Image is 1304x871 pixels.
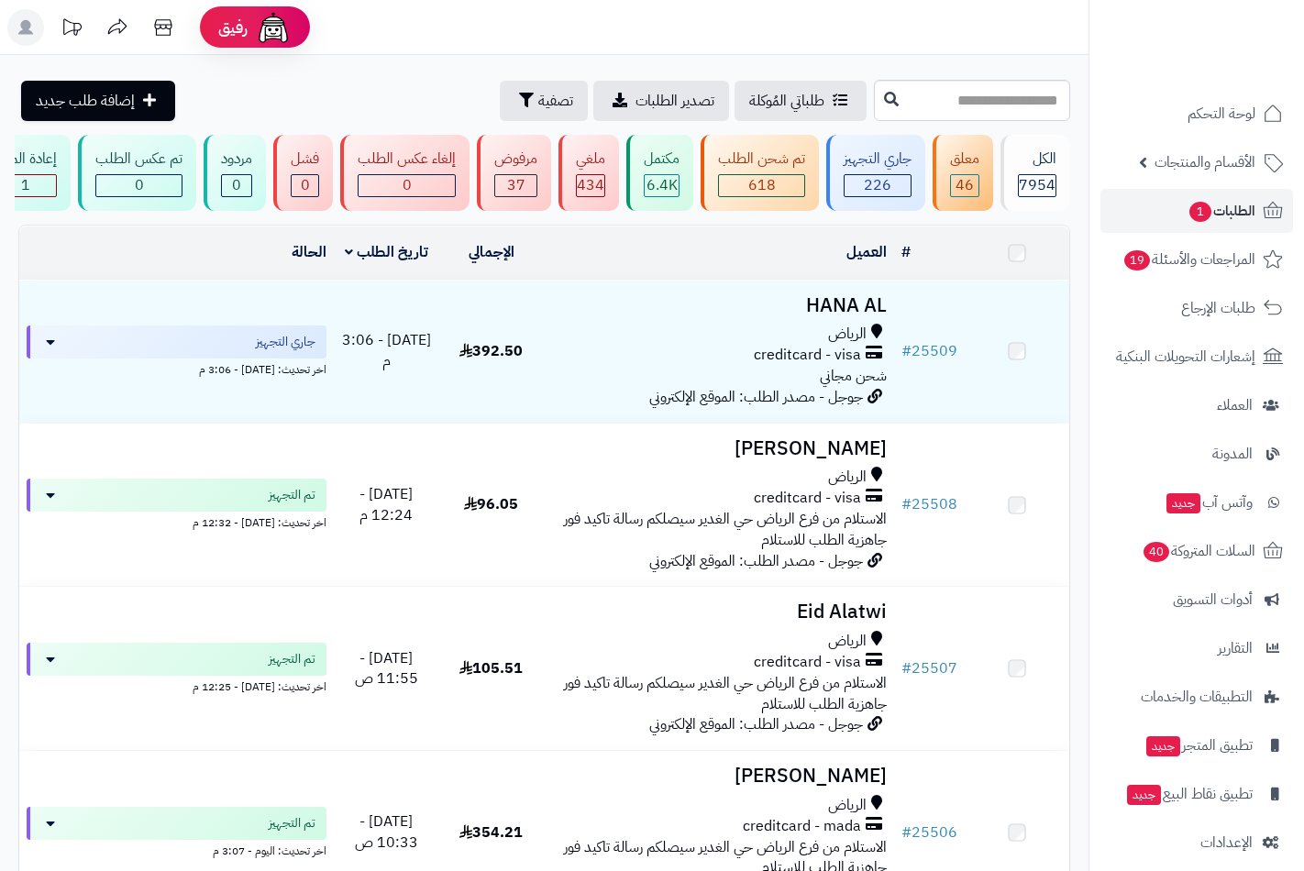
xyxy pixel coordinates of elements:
[929,135,997,211] a: معلق 46
[901,821,957,843] a: #25506
[538,90,573,112] span: تصفية
[551,295,886,316] h3: HANA AL
[820,365,887,387] span: شحن مجاني
[844,149,912,170] div: جاري التجهيز
[864,174,891,196] span: 226
[1100,335,1293,379] a: إشعارات التحويلات البنكية
[222,175,251,196] div: 0
[1124,250,1150,270] span: 19
[1100,821,1293,865] a: الإعدادات
[1155,149,1255,175] span: الأقسام والمنتجات
[649,386,863,408] span: جوجل - مصدر الطلب: الموقع الإلكتروني
[342,329,431,372] span: [DATE] - 3:06 م
[1100,480,1293,524] a: وآتس آبجديد
[21,81,175,121] a: إضافة طلب جديد
[459,821,523,843] span: 354.21
[1166,493,1200,513] span: جديد
[754,488,861,509] span: creditcard - visa
[577,175,604,196] div: 434
[507,174,525,196] span: 37
[270,135,337,211] a: فشل 0
[27,676,326,695] div: اخر تحديث: [DATE] - 12:25 م
[500,81,588,121] button: تصفية
[200,135,270,211] a: مردود 0
[846,241,887,263] a: العميل
[345,241,428,263] a: تاريخ الطلب
[337,135,473,211] a: إلغاء عكس الطلب 0
[754,345,861,366] span: creditcard - visa
[901,493,912,515] span: #
[564,672,887,715] span: الاستلام من فرع الرياض حي الغدير سيصلكم رسالة تاكيد فور جاهزية الطلب للاستلام
[95,149,182,170] div: تم عكس الطلب
[359,483,413,526] span: [DATE] - 12:24 م
[495,175,536,196] div: 37
[997,135,1074,211] a: الكل7954
[1165,490,1253,515] span: وآتس آب
[1116,344,1255,369] span: إشعارات التحويلات البنكية
[1100,432,1293,476] a: المدونة
[1217,392,1253,418] span: العملاء
[593,81,729,121] a: تصدير الطلبات
[1100,529,1293,573] a: السلات المتروكة40
[1100,237,1293,281] a: المراجعات والأسئلة19
[828,795,867,816] span: الرياض
[901,340,912,362] span: #
[845,175,911,196] div: 226
[823,135,929,211] a: جاري التجهيز 226
[359,175,455,196] div: 0
[1100,92,1293,136] a: لوحة التحكم
[901,493,957,515] a: #25508
[1100,675,1293,719] a: التطبيقات والخدمات
[218,17,248,39] span: رفيق
[473,135,555,211] a: مرفوض 37
[719,175,804,196] div: 618
[1188,198,1255,224] span: الطلبات
[232,174,241,196] span: 0
[1019,174,1055,196] span: 7954
[27,512,326,531] div: اخر تحديث: [DATE] - 12:32 م
[292,241,326,263] a: الحالة
[1146,736,1180,756] span: جديد
[1100,286,1293,330] a: طلبات الإرجاع
[269,650,315,668] span: تم التجهيز
[1189,202,1211,222] span: 1
[718,149,805,170] div: تم شحن الطلب
[1179,50,1287,88] img: logo-2.png
[901,821,912,843] span: #
[956,174,974,196] span: 46
[96,175,182,196] div: 0
[256,333,315,351] span: جاري التجهيز
[403,174,412,196] span: 0
[645,175,679,196] div: 6393
[269,486,315,504] span: تم التجهيز
[1181,295,1255,321] span: طلبات الإرجاع
[1200,830,1253,855] span: الإعدادات
[828,631,867,652] span: الرياض
[1100,189,1293,233] a: الطلبات1
[221,149,252,170] div: مردود
[901,241,911,263] a: #
[551,766,886,787] h3: [PERSON_NAME]
[291,149,319,170] div: فشل
[749,90,824,112] span: طلباتي المُوكلة
[564,508,887,551] span: الاستلام من فرع الرياض حي الغدير سيصلكم رسالة تاكيد فور جاهزية الطلب للاستلام
[649,713,863,735] span: جوجل - مصدر الطلب: الموقع الإلكتروني
[135,174,144,196] span: 0
[459,340,523,362] span: 392.50
[551,601,886,623] h3: Eid Alatwi
[494,149,537,170] div: مرفوض
[828,467,867,488] span: الرياض
[748,174,776,196] span: 618
[1173,587,1253,612] span: أدوات التسويق
[1125,781,1253,807] span: تطبيق نقاط البيع
[36,90,135,112] span: إضافة طلب جديد
[901,657,957,679] a: #25507
[1141,684,1253,710] span: التطبيقات والخدمات
[1218,635,1253,661] span: التقارير
[901,340,957,362] a: #25509
[951,175,978,196] div: 46
[644,149,680,170] div: مكتمل
[464,493,518,515] span: 96.05
[646,174,678,196] span: 6.4K
[27,840,326,859] div: اخر تحديث: اليوم - 3:07 م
